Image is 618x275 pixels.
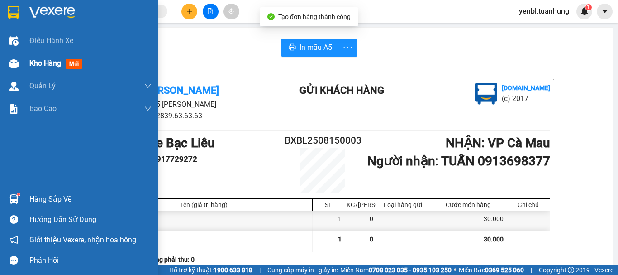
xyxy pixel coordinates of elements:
[531,265,532,275] span: |
[95,99,263,110] li: 85 [PERSON_NAME]
[313,211,344,231] div: 1
[446,135,550,150] b: NHẬN : VP Cà Mau
[98,201,310,208] div: Tên (giá trị hàng)
[66,59,82,69] span: mới
[148,256,195,263] b: Tổng phải thu: 0
[289,43,296,52] span: printer
[369,266,452,274] strong: 0708 023 035 - 0935 103 250
[281,39,339,57] button: printerIn mẫu A5
[580,7,589,15] img: icon-new-feature
[502,84,550,92] b: [DOMAIN_NAME]
[347,201,373,208] div: KG/[PERSON_NAME]
[29,254,152,267] div: Phản hồi
[259,265,261,275] span: |
[223,4,239,19] button: aim
[95,211,313,231] div: 1 KIỆN (Khác)
[484,236,504,243] span: 30.000
[186,8,193,14] span: plus
[340,265,452,275] span: Miền Nam
[10,236,18,244] span: notification
[430,211,506,231] div: 30.000
[512,5,576,17] span: yenbl.tuanhung
[95,110,263,121] li: 02839.63.63.63
[585,4,592,10] sup: 1
[29,59,61,68] span: Kho hàng
[454,268,456,272] span: ⚪️
[144,105,152,112] span: down
[29,80,56,92] span: Quản Lý
[601,7,609,15] span: caret-down
[344,211,376,231] div: 0
[143,85,219,96] b: [PERSON_NAME]
[509,201,547,208] div: Ghi chú
[285,133,361,148] h2: BXBL2508150003
[29,103,57,114] span: Báo cáo
[370,236,373,243] span: 0
[17,193,20,196] sup: 1
[29,213,152,227] div: Hướng dẫn sử dụng
[339,39,357,57] button: more
[587,4,590,10] span: 1
[485,266,524,274] strong: 0369 525 060
[8,6,19,19] img: logo-vxr
[267,265,338,275] span: Cung cấp máy in - giấy in:
[181,4,197,19] button: plus
[299,85,384,96] b: Gửi khách hàng
[29,193,152,206] div: Hàng sắp về
[597,4,613,19] button: caret-down
[267,13,275,20] span: check-circle
[207,8,214,14] span: file-add
[502,93,550,104] li: (c) 2017
[29,234,136,246] span: Giới thiệu Vexere, nhận hoa hồng
[10,215,18,224] span: question-circle
[433,201,504,208] div: Cước món hàng
[367,154,550,169] b: Người nhận : TUẤN 0913698377
[29,35,73,46] span: Điều hành xe
[299,42,332,53] span: In mẫu A5
[475,83,497,105] img: logo.jpg
[169,265,252,275] span: Hỗ trợ kỹ thuật:
[568,267,574,273] span: copyright
[338,236,342,243] span: 1
[278,13,351,20] span: Tạo đơn hàng thành công
[228,8,234,14] span: aim
[9,36,19,46] img: warehouse-icon
[459,265,524,275] span: Miền Bắc
[9,82,19,91] img: warehouse-icon
[315,201,342,208] div: SL
[9,194,19,204] img: warehouse-icon
[9,59,19,68] img: warehouse-icon
[9,104,19,114] img: solution-icon
[203,4,219,19] button: file-add
[10,256,18,265] span: message
[144,82,152,90] span: down
[378,201,428,208] div: Loại hàng gửi
[214,266,252,274] strong: 1900 633 818
[339,42,357,53] span: more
